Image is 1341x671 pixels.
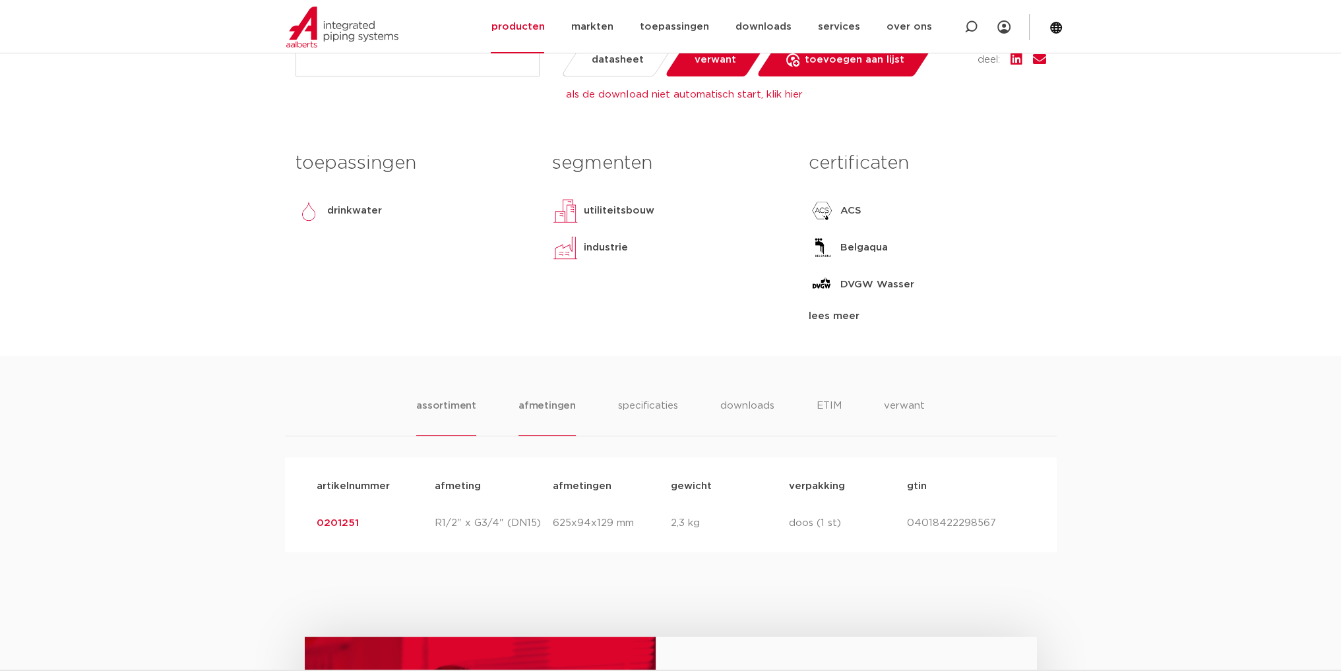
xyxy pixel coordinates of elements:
[317,518,359,528] a: 0201251
[884,398,925,436] li: verwant
[978,52,1000,68] span: deel:
[435,515,553,531] p: R1/2" x G3/4" (DN15)
[560,44,674,76] a: datasheet
[317,479,435,494] p: artikelnummer
[840,203,861,219] p: ACS
[552,198,578,224] img: utiliteitsbouw
[720,398,774,436] li: downloads
[296,150,532,177] h3: toepassingen
[518,398,576,436] li: afmetingen
[664,44,766,76] a: verwant
[840,240,888,256] p: Belgaqua
[809,235,835,261] img: Belgaqua
[789,479,907,494] p: verpakking
[809,198,835,224] img: ACS
[789,515,907,531] p: doos (1 st)
[584,240,628,256] p: industrie
[805,49,904,71] span: toevoegen aan lijst
[552,150,789,177] h3: segmenten
[695,49,736,71] span: verwant
[809,272,835,298] img: DVGW Wasser
[817,398,842,436] li: ETIM
[416,398,476,436] li: assortiment
[618,398,678,436] li: specificaties
[566,90,802,100] a: als de download niet automatisch start, klik hier
[435,479,553,494] p: afmeting
[584,203,654,219] p: utiliteitsbouw
[552,235,578,261] img: industrie
[671,479,789,494] p: gewicht
[809,308,1045,324] div: lees meer
[840,277,914,293] p: DVGW Wasser
[592,49,644,71] span: datasheet
[553,515,671,531] p: 625x94x129 mm
[809,150,1045,177] h3: certificaten
[553,479,671,494] p: afmetingen
[907,515,1025,531] p: 04018422298567
[671,515,789,531] p: 2,3 kg
[907,479,1025,494] p: gtin
[296,198,322,224] img: drinkwater
[327,203,382,219] p: drinkwater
